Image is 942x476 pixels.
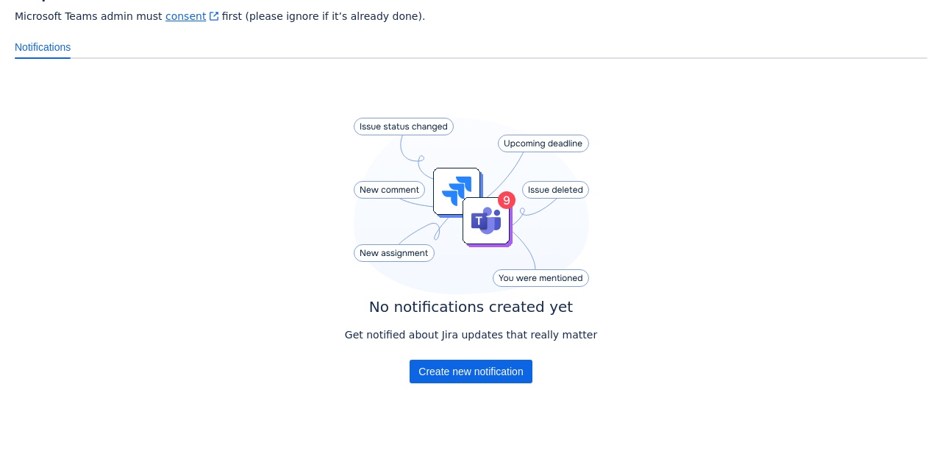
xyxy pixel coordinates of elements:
[345,298,597,316] h4: No notifications created yet
[345,327,597,342] p: Get notified about Jira updates that really matter
[165,10,218,22] a: consent
[410,360,532,383] div: Button group
[15,40,71,54] span: Notifications
[418,360,523,383] span: Create new notification
[410,360,532,383] button: Create new notification
[15,9,927,24] span: Microsoft Teams admin must first (please ignore if it’s already done).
